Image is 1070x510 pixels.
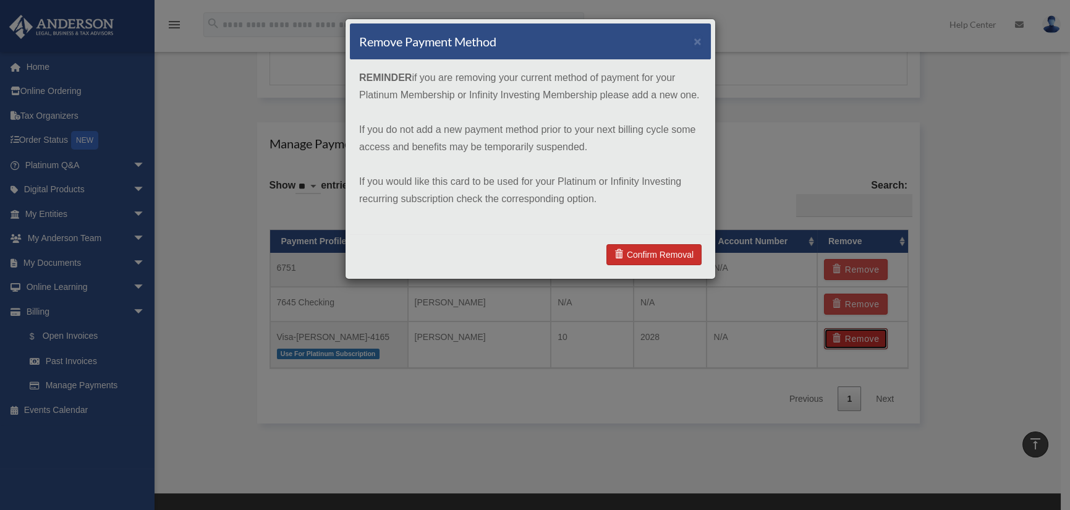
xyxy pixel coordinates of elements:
[694,35,702,48] button: ×
[359,173,702,208] p: If you would like this card to be used for your Platinum or Infinity Investing recurring subscrip...
[359,72,412,83] strong: REMINDER
[359,121,702,156] p: If you do not add a new payment method prior to your next billing cycle some access and benefits ...
[350,60,711,234] div: if you are removing your current method of payment for your Platinum Membership or Infinity Inves...
[606,244,702,265] a: Confirm Removal
[359,33,496,50] h4: Remove Payment Method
